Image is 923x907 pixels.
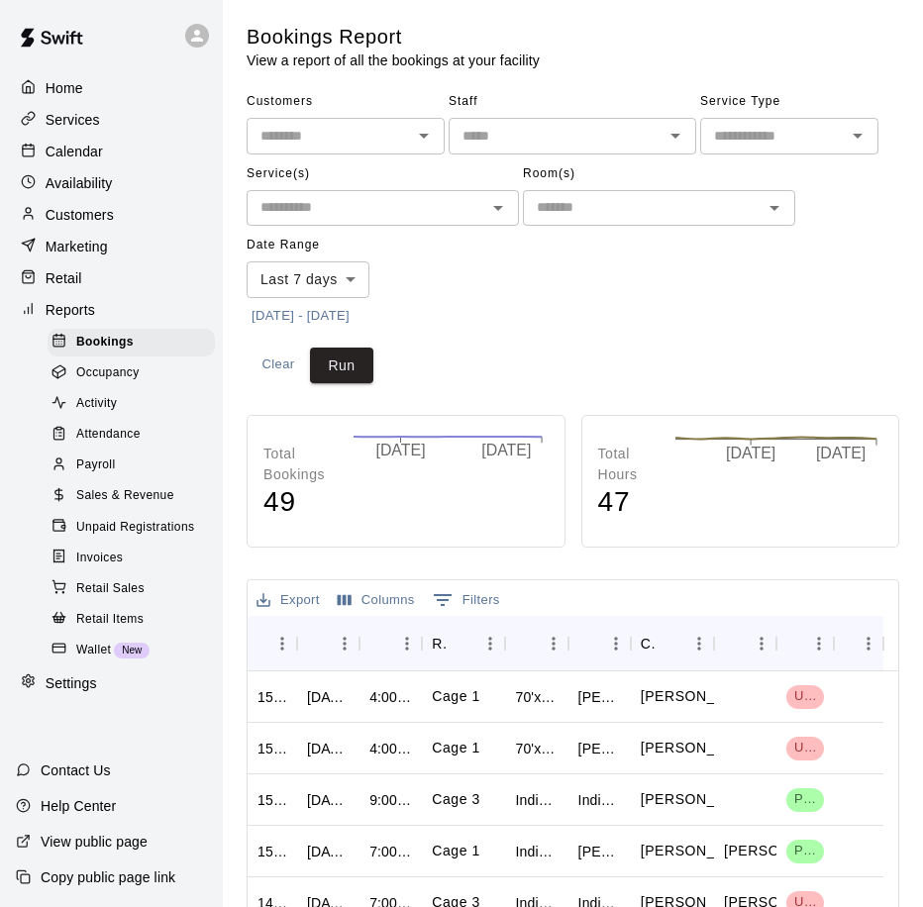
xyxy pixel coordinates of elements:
a: Services [16,105,207,135]
p: Retail [46,268,82,288]
span: Service Type [700,86,878,118]
a: Bookings [48,327,223,357]
div: Activity [48,390,215,418]
div: Staff [714,616,776,671]
div: Unpaid Registrations [48,514,215,542]
a: Retail Sales [48,573,223,604]
div: Title [568,616,631,671]
div: WalletNew [48,637,215,664]
h4: 47 [598,485,655,520]
button: Menu [539,629,568,658]
div: Individual Lesson 60 min [515,790,558,810]
div: Service [505,616,567,671]
span: Date Range [247,230,420,261]
div: 4:00PM – 5:00PM [369,739,412,758]
div: Notes [834,616,883,671]
p: Cage 1 [432,738,480,758]
span: Invoices [76,549,123,568]
div: Reports [16,295,207,325]
p: Marketing [46,237,108,256]
button: Open [410,122,438,150]
a: Invoices [48,543,223,573]
span: Payroll [76,455,115,475]
p: Carter Phillips [641,789,762,810]
div: 7:00PM – 7:30PM [369,842,412,861]
button: Menu [804,629,834,658]
span: Paid 1/1 [786,790,824,809]
p: Total Hours [598,444,655,485]
p: Cage 3 [432,789,480,810]
button: Menu [267,629,297,658]
tspan: [DATE] [726,445,775,461]
button: Export [252,585,325,616]
a: WalletNew [48,635,223,665]
span: Sales & Revenue [76,486,174,506]
div: Tue, Oct 07, 2025 [307,790,350,810]
button: Sort [369,630,397,657]
h5: Bookings Report [247,24,540,50]
p: Contact Us [41,760,111,780]
button: Menu [684,629,714,658]
div: ID [248,616,297,671]
div: Thu, Oct 09, 2025 [307,842,350,861]
span: Retail Items [76,610,144,630]
button: Sort [657,630,684,657]
a: Activity [48,389,223,420]
div: Has not paid: Paul Ouellette [786,737,824,760]
div: Date [297,616,359,671]
p: Services [46,110,100,130]
p: Copy public page link [41,867,175,887]
div: Rooms [422,616,505,671]
span: Paid 1/1 [786,842,824,860]
div: Time [359,616,422,671]
div: Attendance [48,421,215,449]
button: Sort [724,630,752,657]
button: Open [484,194,512,222]
button: Menu [854,629,883,658]
h4: 49 [263,485,333,520]
div: 1502516 [257,790,287,810]
a: Retail Items [48,604,223,635]
div: 1504918 [257,687,287,707]
button: Menu [475,629,505,658]
div: Availability [16,168,207,198]
button: Open [761,194,788,222]
div: Customers [641,616,657,671]
div: Occupancy [48,359,215,387]
p: Cage 1 [432,686,480,707]
a: Payroll [48,451,223,481]
a: Settings [16,668,207,698]
a: Attendance [48,420,223,451]
div: Home [16,73,207,103]
p: Home [46,78,83,98]
p: Customers [46,205,114,225]
tspan: [DATE] [375,443,425,459]
span: Unpaid 0/1 [786,739,824,757]
span: Customers [247,86,445,118]
span: Bookings [76,333,134,353]
div: Individual Lesson 30 min [515,842,558,861]
button: Open [662,122,689,150]
span: Activity [76,394,117,414]
a: Occupancy [48,357,223,388]
div: 70'x14' Cage for Batting/Fielding [515,739,558,758]
div: Customers [16,200,207,230]
div: Wed, Oct 08, 2025 [307,739,350,758]
a: Marketing [16,232,207,261]
a: Calendar [16,137,207,166]
a: Retail [16,263,207,293]
span: Wallet [76,641,111,660]
p: Help Center [41,796,116,816]
p: View a report of all the bookings at your facility [247,50,540,70]
button: Sort [307,630,335,657]
tspan: [DATE] [816,445,866,461]
p: William Martin [641,841,762,861]
div: Individual Lesson 60 min [578,790,621,810]
p: Calendar [46,142,103,161]
span: Unpaid Registrations [76,518,194,538]
span: Occupancy [76,363,140,383]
